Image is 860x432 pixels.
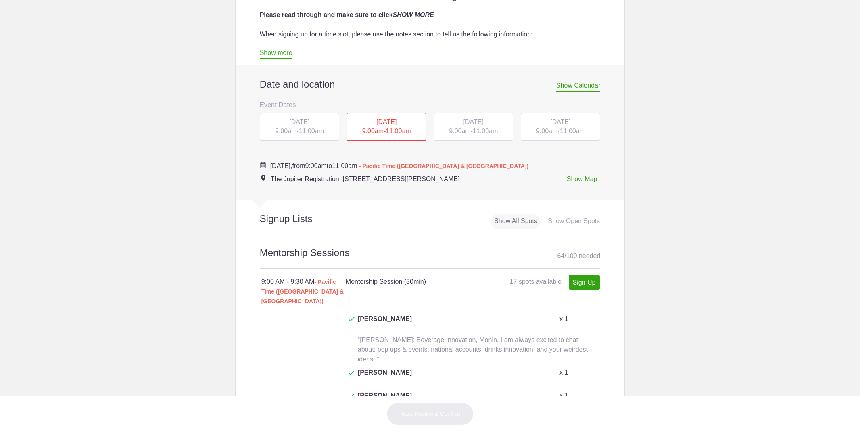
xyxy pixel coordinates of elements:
span: [DATE] [376,118,397,125]
span: [PERSON_NAME] [358,368,412,387]
a: Show more [260,49,292,59]
span: 9:00am [275,128,296,134]
h3: Event Dates [260,99,601,111]
strong: Please read through and make sure to click [260,11,434,18]
button: Next: Review & Confirm [387,403,474,425]
div: When signing up for a time slot, please use the notes section to tell us the following information: [260,29,601,39]
span: 11:00am [560,128,585,134]
img: Event location [261,175,265,181]
div: 9:00 AM - 9:30 AM [261,277,346,306]
button: [DATE] 9:00am-11:00am [520,113,601,141]
span: [DATE] [289,118,309,125]
h2: Date and location [260,78,601,90]
div: - [434,113,513,141]
img: Check dark green [349,317,355,322]
span: - Pacific Time ([GEOGRAPHIC_DATA] & [GEOGRAPHIC_DATA]) [261,279,344,304]
h4: Mentorship Session (30min) [346,277,472,287]
span: [PERSON_NAME] [358,391,412,410]
div: - [521,113,601,141]
button: [DATE] 9:00am-11:00am [346,112,427,141]
em: SHOW MORE [393,11,434,18]
span: [DATE] [463,118,484,125]
a: Sign Up [569,275,600,290]
span: 11:00am [473,128,498,134]
p: x 1 [559,391,568,401]
span: 9:00am [536,128,557,134]
h2: Mentorship Sessions [260,246,601,269]
span: 9:00am [305,162,326,169]
h2: Signup Lists [236,213,365,225]
div: 64 100 needed [557,250,601,262]
div: - [260,113,340,141]
span: from to [270,162,529,169]
button: [DATE] 9:00am-11:00am [259,113,340,141]
a: Show Map [567,176,597,185]
span: [DATE], [270,162,292,169]
div: Show Open Spots [545,214,603,229]
span: 11:00am [332,162,357,169]
p: x 1 [559,314,568,324]
span: [PERSON_NAME] [358,314,412,333]
span: Show Calendar [556,82,600,92]
div: - [347,113,426,141]
span: The Jupiter Registration, [STREET_ADDRESS][PERSON_NAME] [271,176,460,182]
span: - Pacific Time ([GEOGRAPHIC_DATA] & [GEOGRAPHIC_DATA]) [359,163,528,169]
span: 11:00am [299,128,324,134]
span: 17 spots available [510,278,562,285]
img: Check dark green [349,394,355,398]
span: 9:00am [362,128,384,134]
p: x 1 [559,368,568,377]
span: 11:00am [386,128,411,134]
img: Check dark green [349,371,355,375]
button: [DATE] 9:00am-11:00am [433,113,514,141]
span: “[PERSON_NAME]: Beverage Innovation, Monin. I am always excited to chat about: pop ups & events, ... [358,336,588,363]
span: [DATE] [550,118,570,125]
span: 9:00am [449,128,470,134]
img: Cal purple [260,162,266,168]
div: Show All Spots [491,214,541,229]
span: / [564,252,566,259]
